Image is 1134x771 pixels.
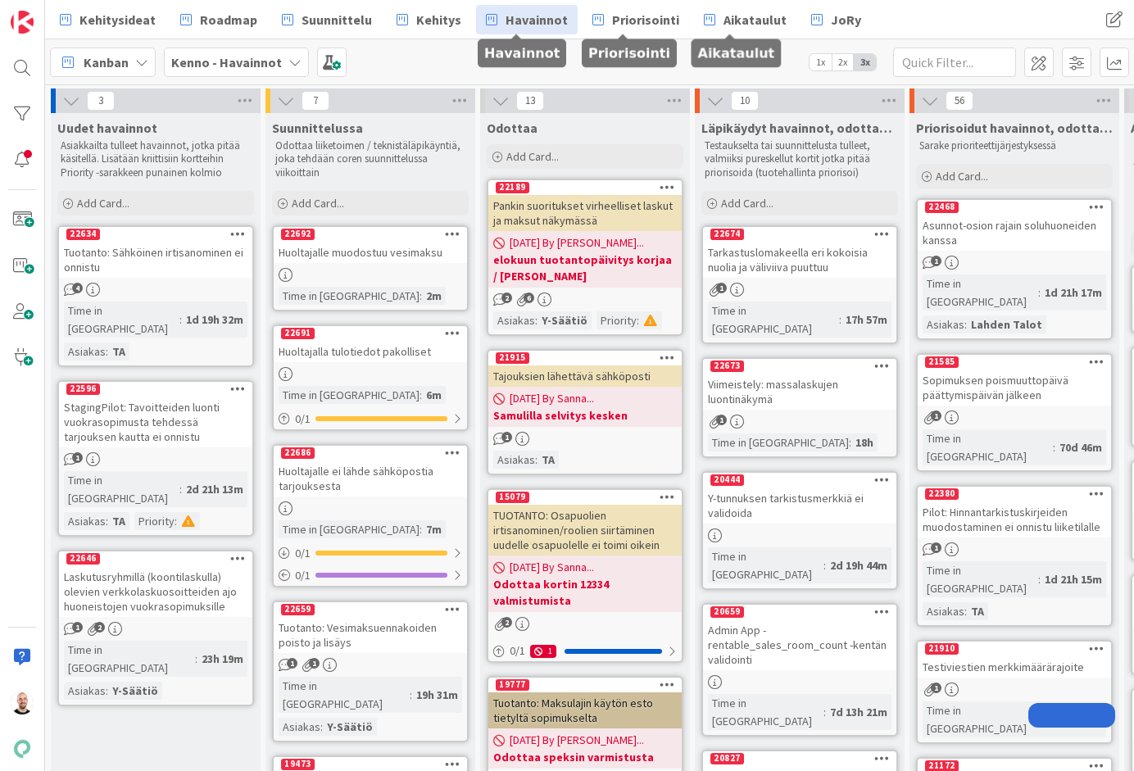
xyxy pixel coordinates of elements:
[488,180,682,195] div: 22189
[701,357,898,458] a: 22673Viimeistely: massalaskujen luontinäkymäTime in [GEOGRAPHIC_DATA]:18h
[134,512,175,530] div: Priority
[272,601,469,742] a: 22659Tuotanto: Vesimaksuennakoiden poisto ja lisäysTime in [GEOGRAPHIC_DATA]:19h 31mAsiakas:Y-Säätiö
[488,351,682,365] div: 21915
[931,256,941,266] span: 1
[484,46,560,61] h5: Havainnot
[57,120,157,136] span: Uudet havainnot
[488,490,682,556] div: 15079TUOTANTO: Osapuolien irtisanominen/roolien siirtäminen uudelle osapuolelle ei toimi oikein
[703,227,896,278] div: 22674Tarkastuslomakeella eri kokoisia nuolia ja väliviiva puuttuu
[420,386,422,404] span: :
[823,556,826,574] span: :
[11,737,34,760] img: avatar
[918,487,1111,501] div: 22380
[710,229,744,240] div: 22674
[281,229,315,240] div: 22692
[705,139,895,179] p: Testaukselta tai suunnittelusta tulleet, valmiiksi pureskellut kortit jotka pitää priorisoida (tu...
[64,302,179,338] div: Time in [GEOGRAPHIC_DATA]
[493,576,677,609] b: Odottaa kortin 12334 valmistumista
[274,227,467,242] div: 22692
[538,451,559,469] div: TA
[274,446,467,460] div: 22686
[387,5,471,34] a: Kehitys
[59,382,252,397] div: 22596
[918,642,1111,678] div: 21910Testiviestien merkkimäärärajoite
[1053,438,1055,456] span: :
[171,54,282,70] b: Kenno - Havainnot
[841,311,891,329] div: 17h 57m
[612,10,679,29] span: Priorisointi
[694,5,796,34] a: Aikataulut
[274,446,467,497] div: 22686Huoltajalle ei lähde sähköpostia tarjouksesta
[488,490,682,505] div: 15079
[488,351,682,387] div: 21915Tajouksien lähettävä sähköposti
[731,91,759,111] span: 10
[59,242,252,278] div: Tuotanto: Sähköinen irtisanominen ei onnistu
[923,561,1038,597] div: Time in [GEOGRAPHIC_DATA]
[94,622,105,633] span: 2
[723,10,787,29] span: Aikataulut
[274,227,467,263] div: 22692Huoltajalle muodostuu vesimaksu
[854,54,876,70] span: 3x
[637,311,639,329] span: :
[281,604,315,615] div: 22659
[64,512,106,530] div: Asiakas
[501,617,512,628] span: 2
[708,302,839,338] div: Time in [GEOGRAPHIC_DATA]
[493,407,677,424] b: Samulilla selvitys kesken
[200,10,257,29] span: Roadmap
[59,566,252,617] div: Laskutusryhmillä (koontilaskulla) olevien verkkolaskuosoitteiden ajo huoneistojen vuokrasopimuksille
[703,488,896,524] div: Y-tunnuksen tarkistusmerkkiä ei validoida
[931,683,941,693] span: 1
[487,179,683,336] a: 22189Pankin suoritukset virheelliset laskut ja maksut näkymässä[DATE] By [PERSON_NAME]...elokuun ...
[923,429,1053,465] div: Time in [GEOGRAPHIC_DATA]
[279,287,420,305] div: Time in [GEOGRAPHIC_DATA]
[66,553,100,565] div: 22646
[918,200,1111,251] div: 22468Asunnot-osion rajain soluhuoneiden kanssa
[698,46,775,61] h5: Aikataulut
[919,139,1109,152] p: Sarake prioriteettijärjestyksessä
[476,5,578,34] a: Havainnot
[57,550,254,706] a: 22646Laskutusryhmillä (koontilaskulla) olevien verkkolaskuosoitteiden ajo huoneistojen vuokrasopi...
[510,234,644,252] span: [DATE] By [PERSON_NAME]...
[182,311,247,329] div: 1d 19h 32m
[708,694,823,730] div: Time in [GEOGRAPHIC_DATA]
[710,361,744,372] div: 22673
[701,603,898,737] a: 20659Admin App - rentable_sales_room_count -kentän validointiTime in [GEOGRAPHIC_DATA]:7d 13h 21m
[535,311,538,329] span: :
[420,287,422,305] span: :
[64,471,179,507] div: Time in [GEOGRAPHIC_DATA]
[703,619,896,670] div: Admin App - rentable_sales_room_count -kentän validointi
[916,640,1113,744] a: 21910Testiviestien merkkimäärärajoiteTime in [GEOGRAPHIC_DATA]:38d 59m
[410,686,412,704] span: :
[295,410,311,428] span: 0 / 1
[108,682,162,700] div: Y-Säätiö
[11,11,34,34] img: Visit kanbanzone.com
[59,551,252,617] div: 22646Laskutusryhmillä (koontilaskulla) olevien verkkolaskuosoitteiden ajo huoneistojen vuokrasopi...
[106,682,108,700] span: :
[272,120,363,136] span: Suunnittelussa
[493,252,677,284] b: elokuun tuotantopäivitys korjaa / [PERSON_NAME]
[849,433,851,451] span: :
[493,311,535,329] div: Asiakas
[274,326,467,341] div: 22691
[274,326,467,362] div: 22691Huoltajalla tulotiedot pakolliset
[918,501,1111,537] div: Pilot: Hinnantarkistuskirjeiden muodostaminen ei onnistu liiketilalle
[64,682,106,700] div: Asiakas
[703,242,896,278] div: Tarkastuslomakeella eri kokoisia nuolia ja väliviiva puuttuu
[274,341,467,362] div: Huoltajalla tulotiedot pakolliset
[931,410,941,421] span: 1
[710,753,744,764] div: 20827
[701,120,898,136] span: Läpikäydyt havainnot, odottaa priorisointia
[496,679,529,691] div: 19777
[66,383,100,395] div: 22596
[832,54,854,70] span: 2x
[422,386,446,404] div: 6m
[487,120,538,136] span: Odottaa
[57,380,254,537] a: 22596StagingPilot: Tavoitteiden luonti vuokrasopimusta tehdessä tarjouksen kautta ei onnistuTime ...
[918,487,1111,537] div: 22380Pilot: Hinnantarkistuskirjeiden muodostaminen ei onnistu liiketilalle
[64,342,106,361] div: Asiakas
[501,293,512,303] span: 2
[108,512,129,530] div: TA
[72,452,83,463] span: 1
[501,432,512,442] span: 1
